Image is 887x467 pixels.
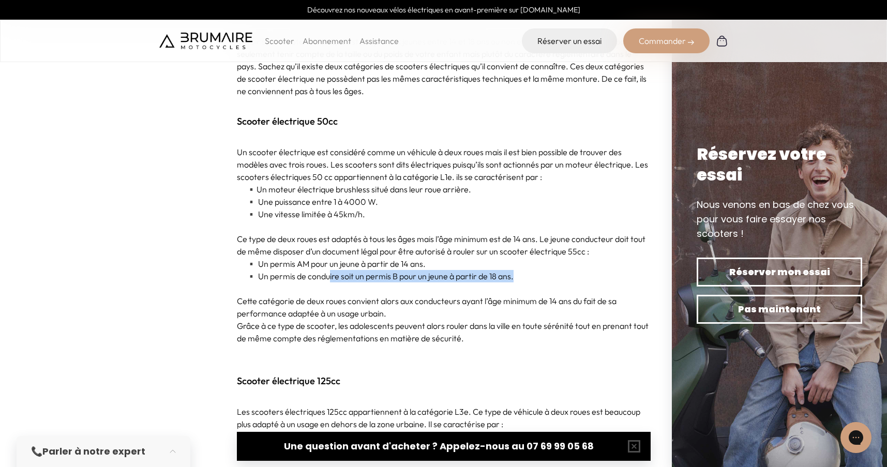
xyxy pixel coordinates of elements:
[237,258,651,270] p: Un permis AM pour un jeune à partir de 14 ans.
[237,320,651,344] p: Grâce à ce type de scooter, les adolescents peuvent alors rouler dans la ville en toute sérénité ...
[522,28,617,53] a: Réserver un essai
[237,183,651,195] p: Un moteur électrique brushless situé dans leur roue arrière.
[265,35,294,47] p: Scooter
[246,209,257,219] span: ▪️
[237,295,651,320] p: Cette catégorie de deux roues convient alors aux conducteurs ayant l’âge minimum de 14 ans du fai...
[237,430,651,443] p: Une puissance pouvant dépasser les 4000 W.
[237,115,338,127] strong: Scooter électrique 50cc
[246,197,257,207] span: ▪️
[237,270,651,282] p: Un permis de conduire soit un permis B pour un jeune à partir de 18 ans.
[716,35,728,47] img: Panier
[688,39,694,46] img: right-arrow-2.png
[237,146,651,183] p: Un scooter électrique est considéré comme un véhicule à deux roues mais il est bien possible de t...
[835,418,877,457] iframe: Gorgias live chat messenger
[623,28,710,53] div: Commander
[246,271,257,281] span: ▪️
[237,208,651,220] p: Une vitesse limitée à 45km/h.
[359,36,399,46] a: Assistance
[159,33,252,49] img: Brumaire Motocycles
[303,36,351,46] a: Abonnement
[246,184,257,194] span: ▪️
[246,431,257,442] span: ▪️
[237,233,651,258] p: Ce type de deux roues est adaptés à tous les âges mais l’âge minimum est de 14 ans. Le jeune cond...
[237,35,651,97] p: Savoir si un scooter électrique est adapté aux jeunes entre 14 et 18 ans ou non est indispensable...
[246,259,257,269] span: ▪️
[237,195,651,208] p: Une puissance entre 1 à 4000 W.
[237,375,340,387] strong: Scooter électrique 125cc
[237,405,651,430] p: Les scooters électriques 125cc appartiennent à la catégorie L3e. Ce type de véhicule à deux roues...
